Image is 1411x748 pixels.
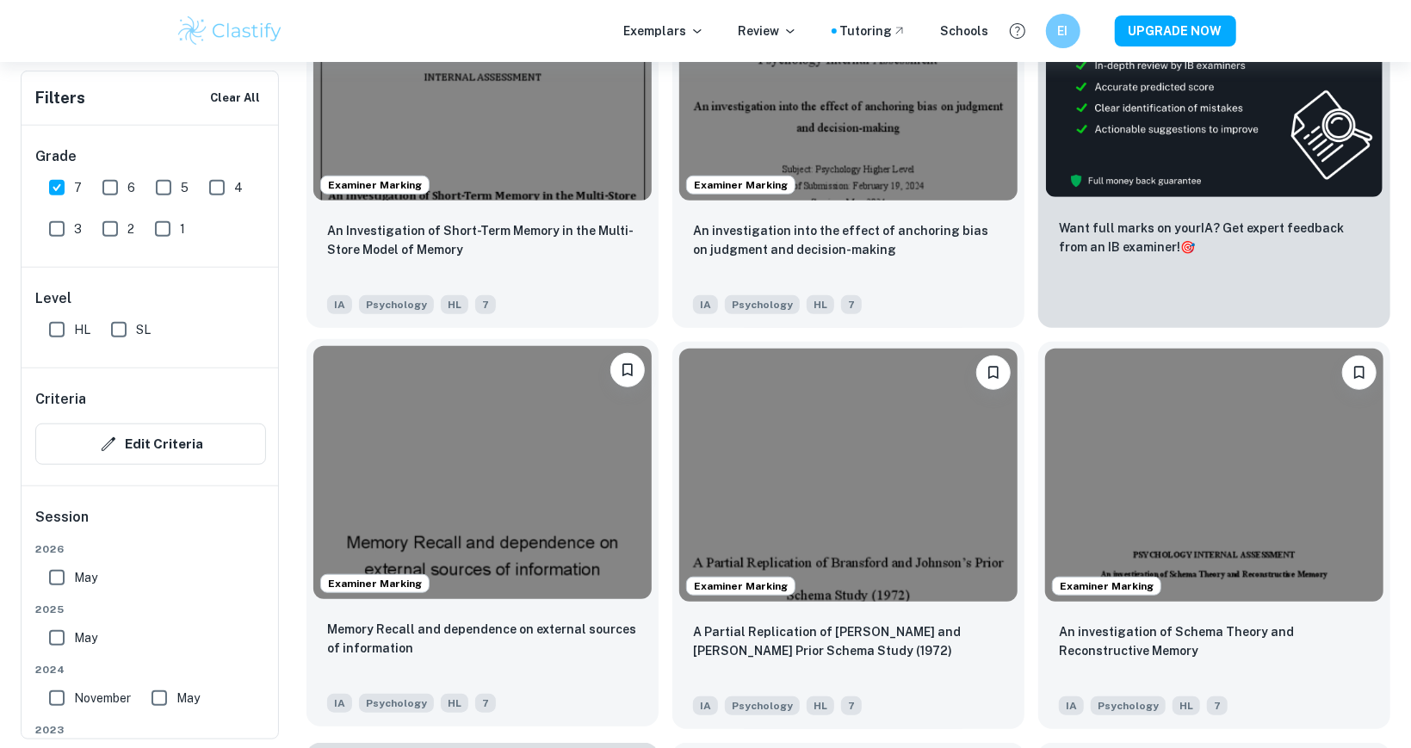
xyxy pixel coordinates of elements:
[327,221,638,259] p: An Investigation of Short-Term Memory in the Multi-Store Model of Memory
[1059,219,1370,257] p: Want full marks on your IA ? Get expert feedback from an IB examiner!
[35,146,266,167] h6: Grade
[35,288,266,309] h6: Level
[725,295,800,314] span: Psychology
[35,86,85,110] h6: Filters
[1059,696,1084,715] span: IA
[74,689,131,708] span: November
[624,22,704,40] p: Exemplars
[693,696,718,715] span: IA
[1045,349,1383,603] img: Psychology IA example thumbnail: An investigation of Schema Theory and Re
[136,320,151,339] span: SL
[180,219,185,238] span: 1
[1173,696,1200,715] span: HL
[1046,14,1080,48] button: EI
[35,541,266,557] span: 2026
[1180,240,1195,254] span: 🎯
[74,219,82,238] span: 3
[1003,16,1032,46] button: Help and Feedback
[74,178,82,197] span: 7
[1115,15,1236,46] button: UPGRADE NOW
[672,342,1024,730] a: Examiner MarkingBookmarkA Partial Replication of Bransford and Johnson’s Prior Schema Study (1972...
[976,355,1011,390] button: Bookmark
[327,620,638,658] p: Memory Recall and dependence on external sources of information
[475,694,496,713] span: 7
[687,578,795,594] span: Examiner Marking
[176,14,285,48] img: Clastify logo
[359,295,434,314] span: Psychology
[693,622,1004,660] p: A Partial Replication of Bransford and Johnson’s Prior Schema Study (1972)
[725,696,800,715] span: Psychology
[74,320,90,339] span: HL
[35,389,86,410] h6: Criteria
[1053,22,1073,40] h6: EI
[840,22,907,40] a: Tutoring
[306,342,659,730] a: Examiner MarkingBookmarkMemory Recall and dependence on external sources of informationIAPsycholo...
[35,423,266,465] button: Edit Criteria
[181,178,189,197] span: 5
[74,568,97,587] span: May
[35,662,266,677] span: 2024
[321,576,429,591] span: Examiner Marking
[327,694,352,713] span: IA
[321,177,429,193] span: Examiner Marking
[941,22,989,40] a: Schools
[610,353,645,387] button: Bookmark
[739,22,797,40] p: Review
[693,295,718,314] span: IA
[74,628,97,647] span: May
[841,696,862,715] span: 7
[234,178,243,197] span: 4
[475,295,496,314] span: 7
[327,295,352,314] span: IA
[841,295,862,314] span: 7
[127,219,134,238] span: 2
[687,177,795,193] span: Examiner Marking
[441,295,468,314] span: HL
[1059,622,1370,660] p: An investigation of Schema Theory and Reconstructive Memory
[127,178,135,197] span: 6
[693,221,1004,259] p: An investigation into the effect of anchoring bias on judgment and decision-making
[441,694,468,713] span: HL
[1038,342,1390,730] a: Examiner MarkingBookmarkAn investigation of Schema Theory and Reconstructive Memory IAPsychologyHL7
[35,602,266,617] span: 2025
[35,507,266,541] h6: Session
[1053,578,1160,594] span: Examiner Marking
[679,349,1018,603] img: Psychology IA example thumbnail: A Partial Replication of Bransford and J
[1342,355,1377,390] button: Bookmark
[1091,696,1166,715] span: Psychology
[313,346,652,600] img: Psychology IA example thumbnail: Memory Recall and dependence on external
[206,85,264,111] button: Clear All
[359,694,434,713] span: Psychology
[35,722,266,738] span: 2023
[807,295,834,314] span: HL
[176,689,200,708] span: May
[1207,696,1228,715] span: 7
[807,696,834,715] span: HL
